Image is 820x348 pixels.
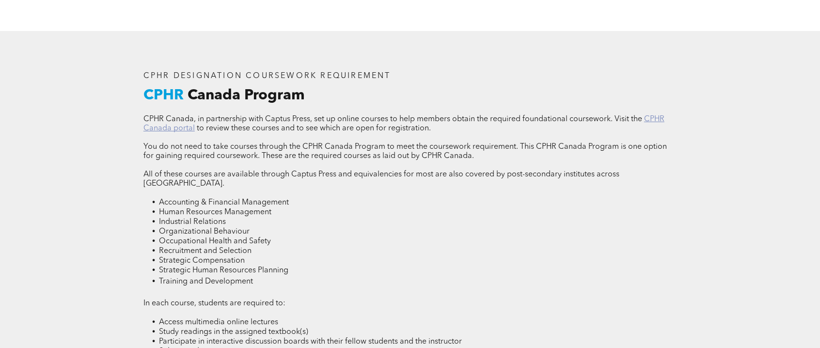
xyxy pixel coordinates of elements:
span: You do not need to take courses through the CPHR Canada Program to meet the coursework requiremen... [143,143,667,160]
span: Industrial Relations [159,218,226,226]
span: Strategic Human Resources Planning [159,267,288,274]
span: Training and Development [159,278,253,285]
span: Occupational Health and Safety [159,237,271,245]
a: CPHR Canada portal [143,115,664,132]
span: Accounting & Financial Management [159,199,289,206]
span: Canada Program [188,88,305,103]
span: All of these courses are available through Captus Press and equivalencies for most are also cover... [143,171,619,188]
span: CPHR Canada, in partnership with Captus Press, set up online courses to help members obtain the r... [143,115,642,123]
span: Recruitment and Selection [159,247,252,255]
span: Strategic Compensation [159,257,245,265]
span: Human Resources Management [159,208,271,216]
span: In each course, students are required to: [143,300,285,307]
span: CPHR DESIGNATION COURSEWORK REQUIREMENT [143,72,391,80]
span: Organizational Behaviour [159,228,250,236]
span: Access multimedia online lectures [159,318,278,326]
span: to review these courses and to see which are open for registration. [197,125,431,132]
span: Participate in interactive discussion boards with their fellow students and the instructor [159,338,462,346]
span: CPHR [143,88,184,103]
span: Study readings in the assigned textbook(s) [159,328,308,336]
